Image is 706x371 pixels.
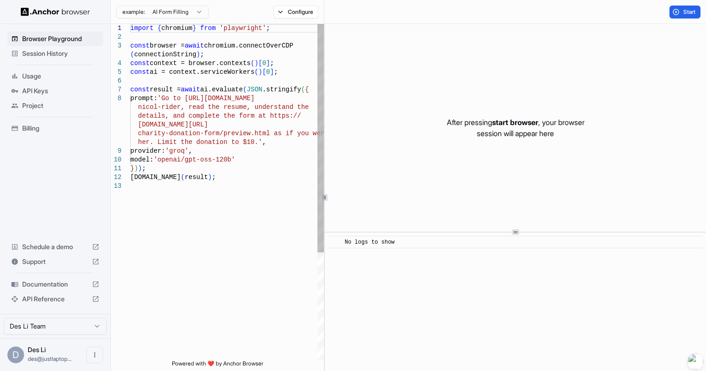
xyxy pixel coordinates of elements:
span: ; [270,60,274,67]
button: Start [669,6,700,18]
span: Billing [22,124,99,133]
div: 11 [111,164,122,173]
span: Schedule a demo [22,242,88,251]
span: provider: [130,147,165,155]
span: ) [138,165,142,172]
span: 'openai/gpt-oss-120b' [153,156,235,163]
span: No logs to show [345,239,395,245]
span: ) [134,165,138,172]
div: 4 [111,59,122,68]
span: { [305,86,309,93]
div: Browser Playground [7,31,103,46]
span: JSON [247,86,262,93]
span: result = [150,86,181,93]
span: her. Limit the donation to $10.' [138,138,262,146]
span: Documentation [22,280,88,289]
img: Anchor Logo [21,7,90,16]
div: 10 [111,156,122,164]
span: ( [301,86,305,93]
span: const [130,68,150,76]
div: Documentation [7,277,103,292]
div: Schedule a demo [7,239,103,254]
span: Support [22,257,88,266]
span: connectionString [134,51,196,58]
span: [DOMAIN_NAME] [130,174,181,181]
span: Start [683,8,696,16]
span: Project [22,101,99,110]
span: Usage [22,72,99,81]
div: 3 [111,42,122,50]
span: 'playwright' [219,24,266,32]
button: Configure [274,6,318,18]
span: import [130,24,153,32]
span: [DOMAIN_NAME][URL] [138,121,208,128]
div: 5 [111,68,122,77]
span: des@justlaptops.co.nz [28,355,72,362]
span: [ [262,68,266,76]
span: Powered with ❤️ by Anchor Browser [172,360,263,371]
span: 'groq' [165,147,189,155]
span: from [200,24,216,32]
span: nicol-rider, read the resume, understand the [138,103,309,111]
div: Session History [7,46,103,61]
span: ; [142,165,146,172]
span: Session History [22,49,99,58]
div: 6 [111,77,122,85]
span: ) [196,51,200,58]
div: Support [7,254,103,269]
div: 2 [111,33,122,42]
span: charity-donation-form/preview.html as if you were [138,130,329,137]
span: ) [258,68,262,76]
div: D [7,347,24,363]
span: context = browser.contexts [150,60,250,67]
span: ] [266,60,270,67]
span: 0 [266,68,270,76]
span: ) [255,60,258,67]
span: API Keys [22,86,99,96]
span: result [185,174,208,181]
span: await [181,86,200,93]
span: browser = [150,42,185,49]
span: details, and complete the form at https:// [138,112,301,120]
span: ​ [333,238,338,247]
span: 'Go to [URL][DOMAIN_NAME] [158,95,255,102]
span: API Reference [22,294,88,304]
div: API Keys [7,84,103,98]
span: ; [266,24,270,32]
span: , [262,138,266,146]
span: 0 [262,60,266,67]
p: After pressing , your browser session will appear here [447,117,584,139]
span: example: [122,8,145,16]
div: 13 [111,182,122,191]
span: ( [243,86,247,93]
span: const [130,42,150,49]
span: ( [130,51,134,58]
div: API Reference [7,292,103,306]
span: } [130,165,134,172]
div: Project [7,98,103,113]
span: const [130,60,150,67]
span: } [192,24,196,32]
span: model: [130,156,153,163]
span: ai = context.serviceWorkers [150,68,255,76]
span: [ [258,60,262,67]
span: const [130,86,150,93]
span: ai.evaluate [200,86,243,93]
span: .stringify [262,86,301,93]
div: Billing [7,121,103,136]
span: ( [181,174,184,181]
div: 8 [111,94,122,103]
span: , [189,147,192,155]
span: ( [250,60,254,67]
span: chromium [161,24,192,32]
div: 12 [111,173,122,182]
button: Open menu [86,347,103,363]
span: ; [212,174,215,181]
span: prompt: [130,95,158,102]
div: 9 [111,147,122,156]
div: 1 [111,24,122,33]
span: Browser Playground [22,34,99,43]
span: ( [255,68,258,76]
span: await [185,42,204,49]
div: 7 [111,85,122,94]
